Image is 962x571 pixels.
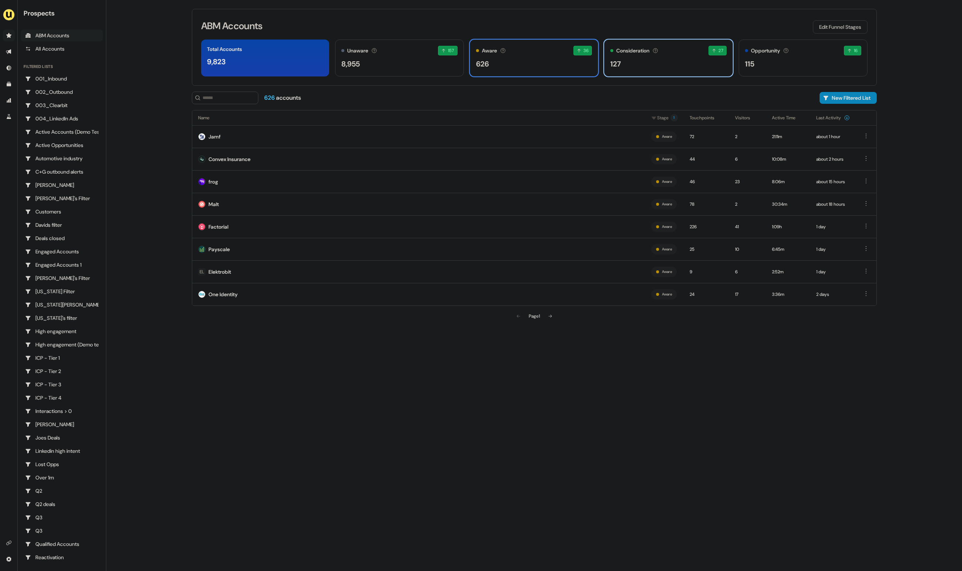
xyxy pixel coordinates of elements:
[751,47,780,55] div: Opportunity
[25,181,99,189] div: [PERSON_NAME]
[25,235,99,242] div: Deals closed
[25,434,99,441] div: Joes Deals
[25,328,99,335] div: High engagement
[690,111,723,124] button: Touchpoints
[21,512,103,523] a: Go to Q3
[200,268,204,276] div: EL
[3,62,15,74] a: Go to Inbound
[3,78,15,90] a: Go to templates
[816,291,850,298] div: 2 days
[21,339,103,351] a: Go to High engagement (Demo testing)
[21,86,103,98] a: Go to 002_Outbound
[662,291,672,298] button: Aware
[816,133,850,140] div: about 1 hour
[816,201,850,208] div: about 18 hours
[662,178,672,185] button: Aware
[772,155,804,163] div: 10:08m
[25,155,99,162] div: Automotive industry
[25,208,99,215] div: Customers
[3,46,15,58] a: Go to outbound experience
[21,192,103,204] a: Go to Charlotte's Filter
[662,156,672,163] button: Aware
[264,94,301,102] div: accounts
[662,201,672,208] button: Aware
[3,553,15,565] a: Go to integrations
[25,115,99,122] div: 004_LinkedIn Ads
[3,537,15,549] a: Go to integrations
[735,223,760,230] div: 41
[772,178,804,185] div: 8:06m
[690,268,723,276] div: 9
[735,111,759,124] button: Visitors
[25,221,99,229] div: Davids filter
[25,367,99,375] div: ICP - Tier 2
[21,551,103,563] a: Go to Reactivation
[24,9,103,18] div: Prospects
[690,133,723,140] div: 72
[690,223,723,230] div: 226
[25,421,99,428] div: [PERSON_NAME]
[25,128,99,136] div: Active Accounts (Demo Test)
[718,47,723,54] span: 27
[21,285,103,297] a: Go to Georgia Filter
[208,155,251,163] div: Convex Insurance
[25,102,99,109] div: 003_Clearbit
[24,64,53,70] div: Filtered lists
[264,94,276,102] span: 626
[21,418,103,430] a: Go to JJ Deals
[347,47,368,55] div: Unaware
[25,394,99,401] div: ICP - Tier 4
[813,20,868,34] button: Edit Funnel Stages
[690,291,723,298] div: 24
[21,259,103,271] a: Go to Engaged Accounts 1
[208,201,219,208] div: Malt
[3,95,15,106] a: Go to attribution
[3,30,15,41] a: Go to prospects
[21,325,103,337] a: Go to High engagement
[25,540,99,548] div: Qualified Accounts
[21,458,103,470] a: Go to Lost Opps
[25,301,99,308] div: [US_STATE][PERSON_NAME]
[208,178,218,185] div: frog
[772,246,804,253] div: 6:45m
[21,272,103,284] a: Go to Geneviève's Filter
[21,405,103,417] a: Go to Interactions > 0
[21,445,103,457] a: Go to Linkedin high intent
[670,114,678,122] span: 1
[21,365,103,377] a: Go to ICP - Tier 2
[816,111,850,124] button: Last Activity
[772,111,804,124] button: Active Time
[25,195,99,202] div: [PERSON_NAME]'s Filter
[21,206,103,218] a: Go to Customers
[192,110,645,125] th: Name
[21,30,103,41] a: ABM Accounts
[529,312,540,320] div: Page 1
[651,114,678,122] div: Stage
[21,73,103,85] a: Go to 001_Inbound
[3,111,15,123] a: Go to experiments
[208,268,231,276] div: Elektrobit
[25,75,99,82] div: 001_Inbound
[21,379,103,390] a: Go to ICP - Tier 3
[25,407,99,415] div: Interactions > 0
[690,155,723,163] div: 44
[208,291,238,298] div: One Identity
[21,432,103,444] a: Go to Joes Deals
[25,474,99,481] div: Over 1m
[207,56,225,67] div: 9,823
[735,155,760,163] div: 6
[772,291,804,298] div: 3:36m
[207,45,242,53] div: Total Accounts
[208,223,228,230] div: Factorial
[735,178,760,185] div: 23
[25,487,99,495] div: Q2
[25,288,99,295] div: [US_STATE] Filter
[690,178,723,185] div: 46
[476,58,489,69] div: 626
[772,268,804,276] div: 2:52m
[21,485,103,497] a: Go to Q2
[735,268,760,276] div: 6
[25,354,99,362] div: ICP - Tier 1
[21,498,103,510] a: Go to Q2 deals
[25,141,99,149] div: Active Opportunities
